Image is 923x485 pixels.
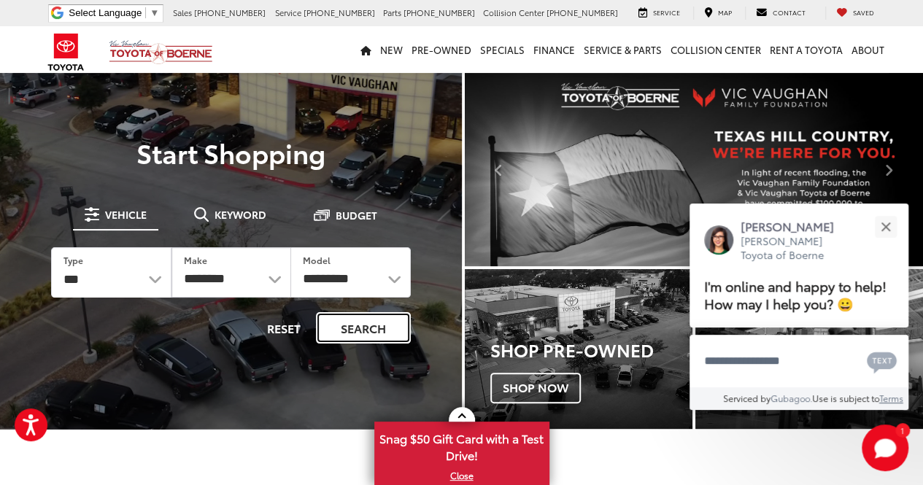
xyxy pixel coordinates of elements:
span: Use is subject to [812,392,879,404]
a: Service [627,7,691,20]
span: [PHONE_NUMBER] [194,7,266,18]
span: Saved [853,7,874,17]
button: Toggle Chat Window [862,424,908,471]
span: Shop Now [490,373,581,403]
span: [PHONE_NUMBER] [304,7,375,18]
span: Contact [773,7,806,17]
div: Toyota [465,269,692,429]
svg: Text [867,350,897,373]
p: [PERSON_NAME] [741,218,849,234]
button: Search [316,312,411,344]
button: Click to view next picture. [854,102,923,237]
div: Close[PERSON_NAME][PERSON_NAME] Toyota of BoerneI'm online and happy to help! How may I help you?... [690,203,908,410]
a: New [376,26,407,73]
span: Snag $50 Gift Card with a Test Drive! [376,423,548,467]
span: Service [653,7,680,17]
span: Budget [336,210,377,220]
span: ​ [145,7,146,18]
a: My Saved Vehicles [825,7,885,20]
span: [PHONE_NUMBER] [547,7,618,18]
label: Type [63,254,83,266]
a: Specials [476,26,529,73]
a: Service & Parts: Opens in a new tab [579,26,666,73]
span: Parts [383,7,401,18]
span: Keyword [215,209,266,220]
span: Vehicle [105,209,147,220]
label: Model [303,254,331,266]
a: Home [356,26,376,73]
button: Chat with SMS [862,344,901,377]
span: Serviced by [723,392,771,404]
h3: Shop Pre-Owned [490,340,692,359]
span: Map [718,7,732,17]
a: Terms [879,392,903,404]
button: Reset [255,312,313,344]
button: Click to view previous picture. [465,102,533,237]
a: About [847,26,889,73]
label: Make [184,254,207,266]
img: Vic Vaughan Toyota of Boerne [109,39,213,65]
button: Close [870,211,901,242]
span: Select Language [69,7,142,18]
span: Collision Center [483,7,544,18]
svg: Start Chat [862,424,908,471]
span: Sales [173,7,192,18]
a: Select Language​ [69,7,159,18]
a: Finance [529,26,579,73]
a: Collision Center [666,26,765,73]
a: Gubagoo. [771,392,812,404]
span: Service [275,7,301,18]
a: Shop Pre-Owned Shop Now [465,269,692,429]
img: Toyota [39,28,93,76]
a: Rent a Toyota [765,26,847,73]
span: ▼ [150,7,159,18]
p: Start Shopping [31,138,431,167]
span: [PHONE_NUMBER] [403,7,475,18]
a: Map [693,7,743,20]
a: Contact [745,7,816,20]
span: 1 [900,427,904,433]
a: Pre-Owned [407,26,476,73]
span: I'm online and happy to help! How may I help you? 😀 [704,276,887,313]
textarea: Type your message [690,335,908,387]
p: [PERSON_NAME] Toyota of Boerne [741,234,849,263]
